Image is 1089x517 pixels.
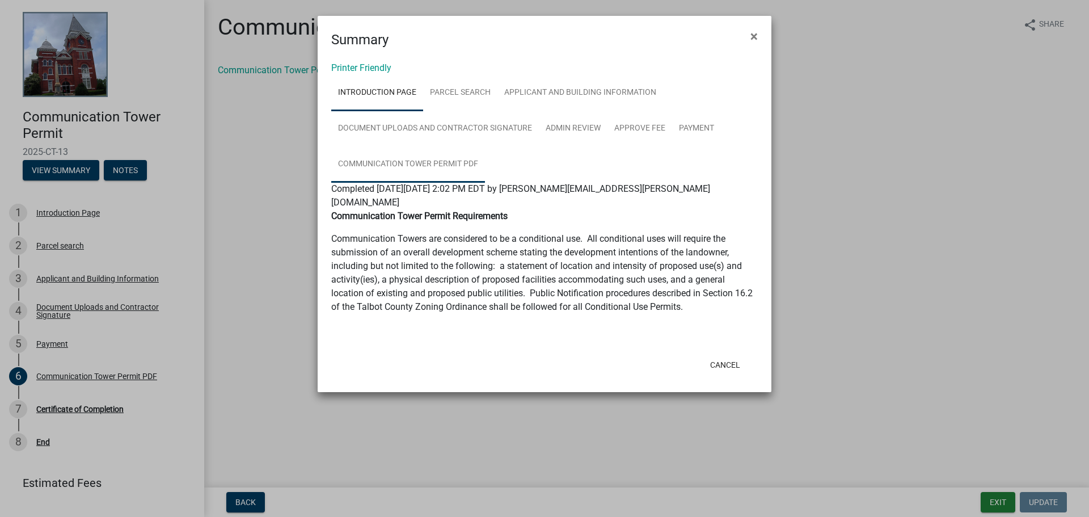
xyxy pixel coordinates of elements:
[331,62,391,73] a: Printer Friendly
[607,111,672,147] a: Approve Fee
[331,183,710,208] span: Completed [DATE][DATE] 2:02 PM EDT by [PERSON_NAME][EMAIL_ADDRESS][PERSON_NAME][DOMAIN_NAME]
[331,232,758,314] p: Communication Towers are considered to be a conditional use. All conditional uses will require th...
[539,111,607,147] a: Admin Review
[423,75,497,111] a: Parcel search
[750,28,758,44] span: ×
[331,111,539,147] a: Document Uploads and Contractor Signature
[701,355,749,375] button: Cancel
[497,75,663,111] a: Applicant and Building Information
[331,30,389,50] h4: Summary
[331,146,485,183] a: Communication Tower Permit PDF
[331,75,423,111] a: Introduction Page
[331,211,508,221] strong: Communication Tower Permit Requirements
[741,20,767,52] button: Close
[672,111,721,147] a: Payment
